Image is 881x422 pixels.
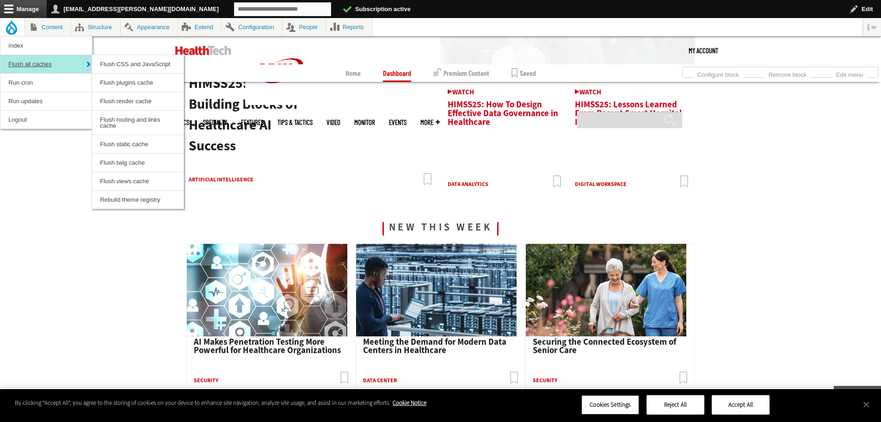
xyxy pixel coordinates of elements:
[194,336,341,356] a: AI Makes Penetration Testing More Powerful for Healthcare Organizations
[533,336,676,356] a: Securing the Connected Ecosystem of Senior Care
[203,119,227,126] span: Specialty
[448,180,488,188] a: Data Analytics
[92,111,184,135] a: Flush routing and links cache
[241,119,264,126] a: Features
[533,377,557,384] a: Security
[327,119,340,126] a: Video
[245,98,314,107] a: CDW
[863,18,881,36] button: Vertical orientation
[647,395,704,415] button: Reject All
[689,37,718,64] a: My Account
[222,18,282,36] a: Configuration
[0,92,92,110] a: Run updates
[363,377,397,384] a: Data Center
[0,74,92,92] a: Run cron
[856,394,876,415] button: Close
[345,64,361,82] a: Home
[189,175,276,186] a: Artificial Intelligence
[389,119,407,126] a: Events
[277,119,313,126] a: Tips & Tactics
[382,222,499,236] span: New This Week
[689,37,718,64] div: User menu
[121,18,178,36] a: Appearance
[581,395,639,415] button: Cookies Settings
[712,395,770,415] button: Accept All
[175,46,231,55] img: Home
[92,55,184,73] a: Flush CSS and JavaScript
[0,55,92,73] a: Flush all caches
[354,119,375,126] a: MonITor
[694,68,743,79] a: Configure block
[194,377,218,384] a: Security
[25,18,71,36] a: Content
[15,398,426,408] div: By clicking “Accept All”, you agree to the storing of cookies on your device to enhance site navi...
[92,74,184,92] a: Flush plugins cache
[383,64,411,82] a: Dashboard
[326,18,372,36] a: Reports
[393,399,426,407] a: More information about your privacy
[575,180,627,188] a: Digital Workspace
[526,329,686,339] a: nurse walks with senior woman through a garden
[433,64,489,82] a: Premium Content
[92,92,184,110] a: Flush render cache
[832,68,867,79] a: Edit menu
[363,336,506,356] a: Meeting the Demand for Modern Data Centers in Healthcare
[71,18,120,36] a: Structure
[92,154,184,172] a: Flush twig cache
[92,191,184,209] a: Rebuild theme registry
[283,18,326,36] a: People
[511,64,536,82] a: Saved
[448,89,561,127] a: HIMSS25: How To Design Effective Data Governance in Healthcare
[92,172,184,190] a: Flush views cache
[187,244,347,336] img: Healthcare and hacking concept
[245,37,314,105] img: Home
[0,37,92,55] a: Index
[420,119,440,126] span: More
[356,244,517,336] img: engineer with laptop overlooking data center
[92,135,184,153] a: Flush static cache
[178,18,222,36] a: Extend
[356,329,517,339] a: engineer with laptop overlooking data center
[526,244,686,336] img: nurse walks with senior woman through a garden
[0,111,92,129] a: Logout
[187,329,347,339] a: Healthcare and hacking concept
[765,68,810,79] a: Remove block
